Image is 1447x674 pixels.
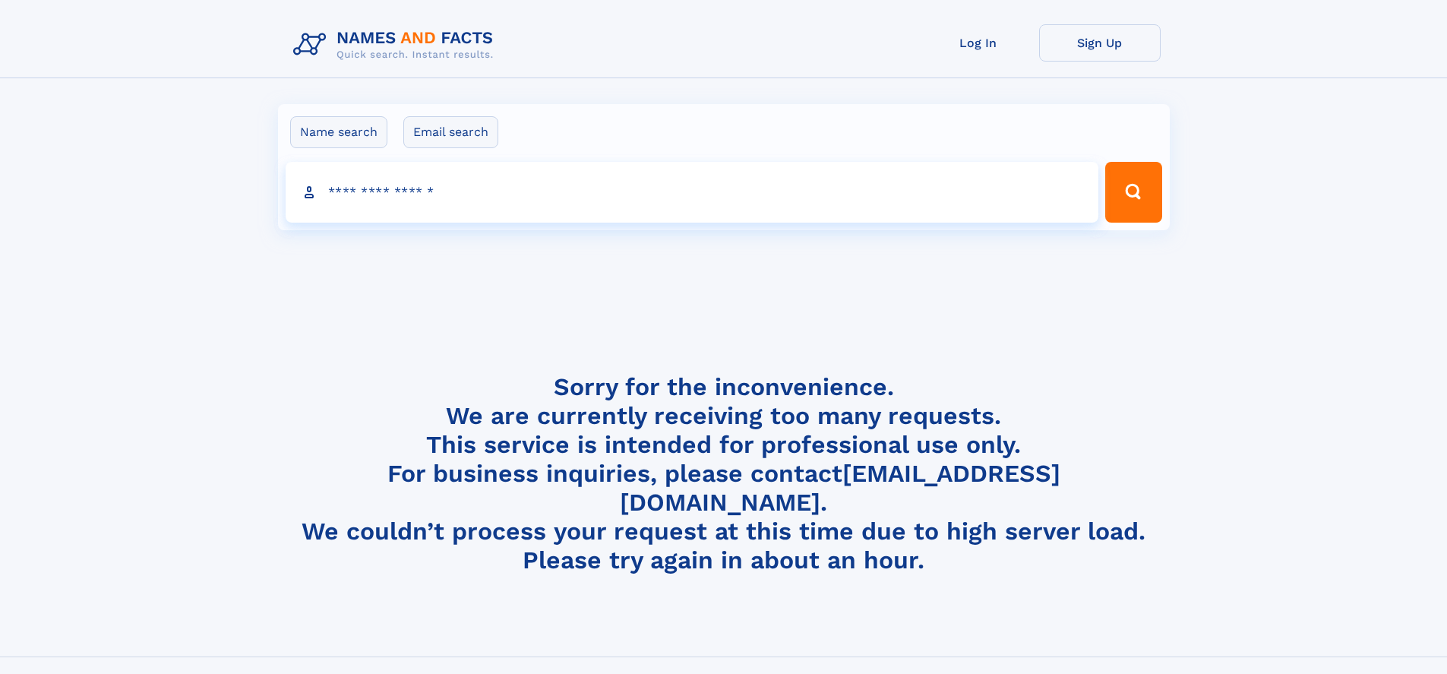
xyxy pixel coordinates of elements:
[918,24,1039,62] a: Log In
[620,459,1060,517] a: [EMAIL_ADDRESS][DOMAIN_NAME]
[1105,162,1161,223] button: Search Button
[286,162,1099,223] input: search input
[287,372,1161,575] h4: Sorry for the inconvenience. We are currently receiving too many requests. This service is intend...
[287,24,506,65] img: Logo Names and Facts
[290,116,387,148] label: Name search
[403,116,498,148] label: Email search
[1039,24,1161,62] a: Sign Up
